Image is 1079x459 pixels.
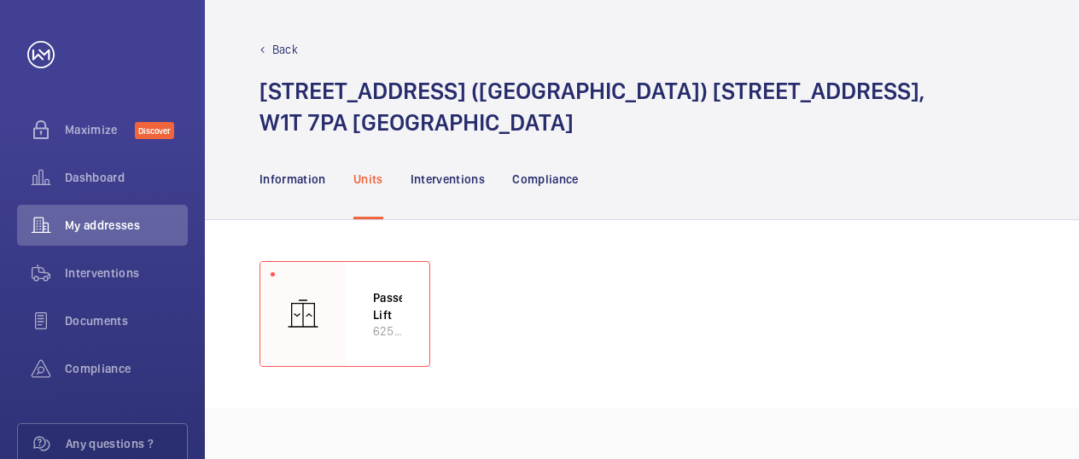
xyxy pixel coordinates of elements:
span: Interventions [65,264,188,282]
img: elevator.svg [286,297,320,331]
p: 62569713 [373,322,402,339]
span: Documents [65,312,188,329]
p: Information [260,171,326,188]
span: Discover [135,122,174,139]
p: Passenger Lift [373,289,402,322]
span: Compliance [65,360,188,377]
span: Maximize [65,121,135,138]
span: My addresses [65,217,188,234]
span: Dashboard [65,169,188,186]
p: Interventions [411,171,486,188]
span: Any questions ? [66,435,187,452]
p: Back [272,41,298,58]
h1: [STREET_ADDRESS] ([GEOGRAPHIC_DATA]) [STREET_ADDRESS], W1T 7PA [GEOGRAPHIC_DATA] [260,75,924,138]
p: Compliance [512,171,579,188]
p: Units [353,171,383,188]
